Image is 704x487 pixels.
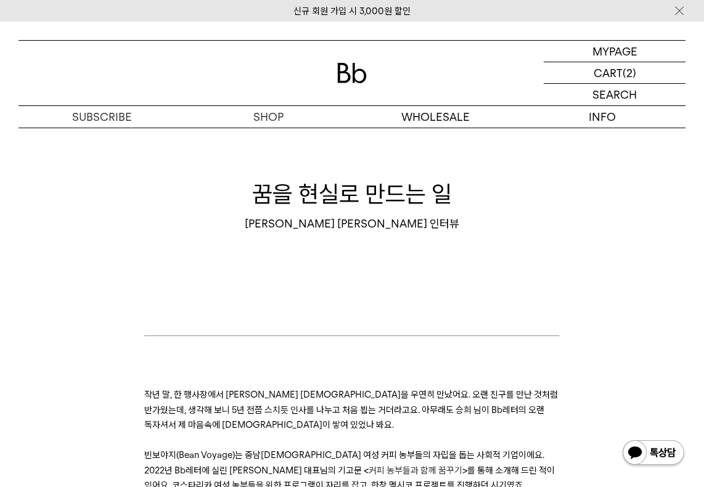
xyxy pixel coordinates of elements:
[18,216,686,231] div: [PERSON_NAME] [PERSON_NAME] 인터뷰
[544,62,686,84] a: CART (2)
[293,6,411,17] a: 신규 회원 가입 시 3,000원 할인
[144,449,544,475] span: 빈보야지(Bean Voyage)는 중남[DEMOGRAPHIC_DATA] 여성 커피 농부들의 자립을 돕는 사회적 기업이에요. 2022년 Bb레터에 실린 [PERSON_NAME]...
[519,106,686,128] p: INFO
[594,62,623,83] p: CART
[544,41,686,62] a: MYPAGE
[18,106,186,128] a: SUBSCRIBE
[621,439,686,469] img: 카카오톡 채널 1:1 채팅 버튼
[592,41,637,62] p: MYPAGE
[623,62,636,83] p: (2)
[144,389,558,430] span: 작년 말, 한 행사장에서 [PERSON_NAME] [DEMOGRAPHIC_DATA]을 우연히 만났어요. 오랜 친구를 만난 것처럼 반가웠는데, 생각해 보니 5년 전쯤 스치듯 인...
[592,84,637,105] p: SEARCH
[369,465,462,476] a: 커피 농부들과 함께 꿈꾸기
[186,106,353,128] a: SHOP
[18,178,686,210] h1: 꿈을 현실로 만드는 일
[337,63,367,83] img: 로고
[352,106,519,128] p: WHOLESALE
